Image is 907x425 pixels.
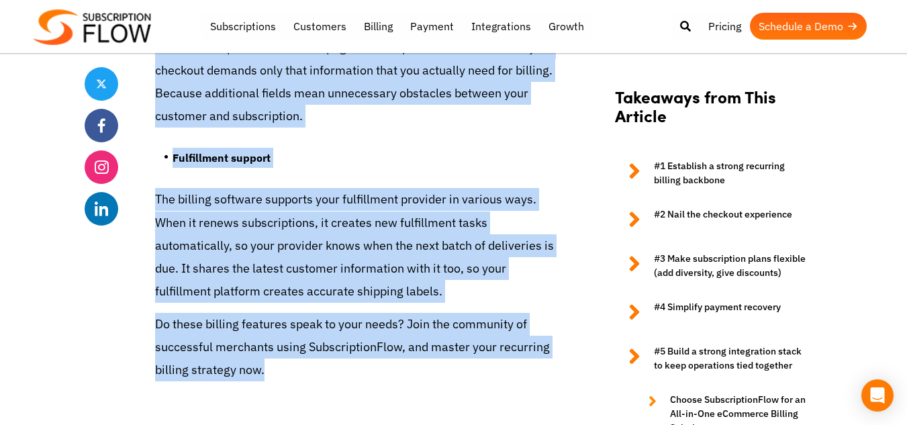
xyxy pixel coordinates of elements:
[750,13,867,40] a: Schedule a Demo
[615,87,810,139] h2: Takeaways from This Article
[615,159,810,187] a: #1 Establish a strong recurring billing backbone
[155,313,561,382] p: Do these billing features speak to your needs? Join the community of successful merchants using S...
[463,13,540,40] a: Integrations
[615,300,810,324] a: #4 Simplify payment recovery
[615,344,810,373] a: #5 Build a strong integration stack to keep operations tied together
[155,13,561,128] p: Why make customers go through multiple checkout steps when they can fill out all the required dat...
[615,252,810,280] a: #3 Make subscription plans flexible (add diversity, give discounts)
[34,9,151,45] img: Subscriptionflow
[401,13,463,40] a: Payment
[285,13,355,40] a: Customers
[861,379,894,412] div: Open Intercom Messenger
[173,151,271,164] strong: Fulfillment support
[615,207,810,232] a: #2 Nail the checkout experience
[540,13,593,40] a: Growth
[355,13,401,40] a: Billing
[700,13,750,40] a: Pricing
[201,13,285,40] a: Subscriptions
[155,188,561,303] p: The billing software supports your fulfillment provider in various ways. When it renews subscript...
